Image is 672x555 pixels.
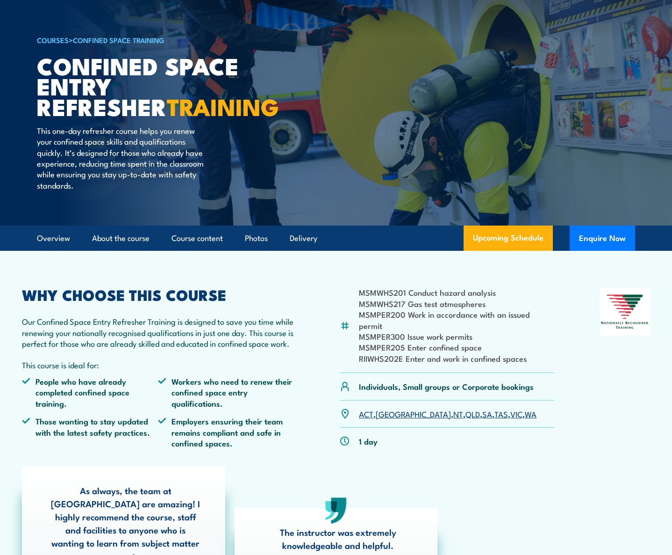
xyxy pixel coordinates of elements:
li: MSMWHS217 Gas test atmospheres [359,298,554,309]
li: MSMPER200 Work in accordance with an issued permit [359,309,554,331]
strong: TRAINING [167,88,279,124]
p: Our Confined Space Entry Refresher Training is designed to save you time while renewing your nati... [22,316,294,349]
li: MSMPER205 Enter confined space [359,342,554,352]
li: Workers who need to renew their confined space entry qualifications. [158,376,294,409]
p: This one-day refresher course helps you renew your confined space skills and qualifications quick... [37,125,207,190]
p: Individuals, Small groups or Corporate bookings [359,381,534,392]
li: Employers ensuring their team remains compliant and safe in confined spaces. [158,416,294,448]
li: MSMWHS201 Conduct hazard analysis [359,287,554,298]
a: Confined Space Training [73,35,164,45]
li: RIIWHS202E Enter and work in confined spaces [359,353,554,364]
img: Nationally Recognised Training logo. [600,288,650,336]
a: Photos [245,226,268,251]
a: [GEOGRAPHIC_DATA] [376,408,451,419]
a: NT [453,408,463,419]
a: TAS [494,408,508,419]
a: QLD [465,408,480,419]
button: Enquire Now [570,226,635,251]
li: MSMPER300 Issue work permits [359,331,554,342]
a: SA [482,408,492,419]
h2: WHY CHOOSE THIS COURSE [22,288,294,301]
li: Those wanting to stay updated with the latest safety practices. [22,416,158,448]
a: Delivery [290,226,317,251]
p: , , , , , , , [359,409,536,419]
p: This course is ideal for: [22,359,294,370]
a: Course content [172,226,223,251]
li: People who have already completed confined space training. [22,376,158,409]
h1: Confined Space Entry Refresher [37,55,268,116]
a: ACT [359,408,373,419]
a: WA [525,408,536,419]
p: The instructor was extremely knowledgeable and helpful. [262,526,415,552]
h6: > [37,34,268,45]
a: COURSES [37,35,69,45]
a: Overview [37,226,70,251]
a: VIC [510,408,522,419]
p: 1 day [359,436,378,446]
a: Upcoming Schedule [464,226,553,251]
a: About the course [92,226,150,251]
